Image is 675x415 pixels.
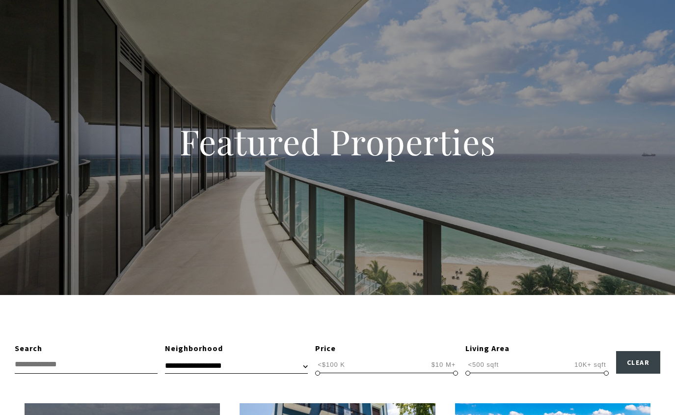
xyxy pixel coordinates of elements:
[315,360,348,369] span: <$100 K
[465,360,501,369] span: <500 sqft
[429,360,459,369] span: $10 M+
[117,120,559,163] h1: Featured Properties
[15,342,158,355] div: Search
[616,351,661,374] button: Clear
[165,342,308,355] div: Neighborhood
[465,342,608,355] div: Living Area
[315,342,458,355] div: Price
[572,360,608,369] span: 10K+ sqft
